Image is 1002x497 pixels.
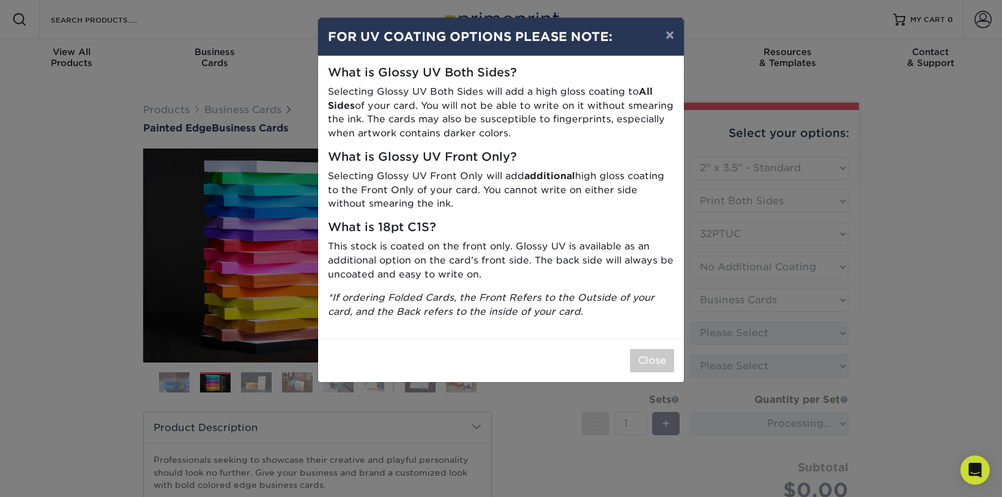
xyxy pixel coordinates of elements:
[328,221,674,235] h5: What is 18pt C1S?
[328,240,674,281] p: This stock is coated on the front only. Glossy UV is available as an additional option on the car...
[328,169,674,211] p: Selecting Glossy UV Front Only will add high gloss coating to the Front Only of your card. You ca...
[328,86,653,111] strong: All Sides
[656,18,684,52] button: ×
[524,170,575,182] strong: additional
[960,455,990,485] div: Open Intercom Messenger
[328,28,674,46] h4: FOR UV COATING OPTIONS PLEASE NOTE:
[328,66,674,80] h5: What is Glossy UV Both Sides?
[630,349,674,372] button: Close
[328,292,655,317] i: *If ordering Folded Cards, the Front Refers to the Outside of your card, and the Back refers to t...
[328,85,674,141] p: Selecting Glossy UV Both Sides will add a high gloss coating to of your card. You will not be abl...
[328,150,674,164] h5: What is Glossy UV Front Only?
